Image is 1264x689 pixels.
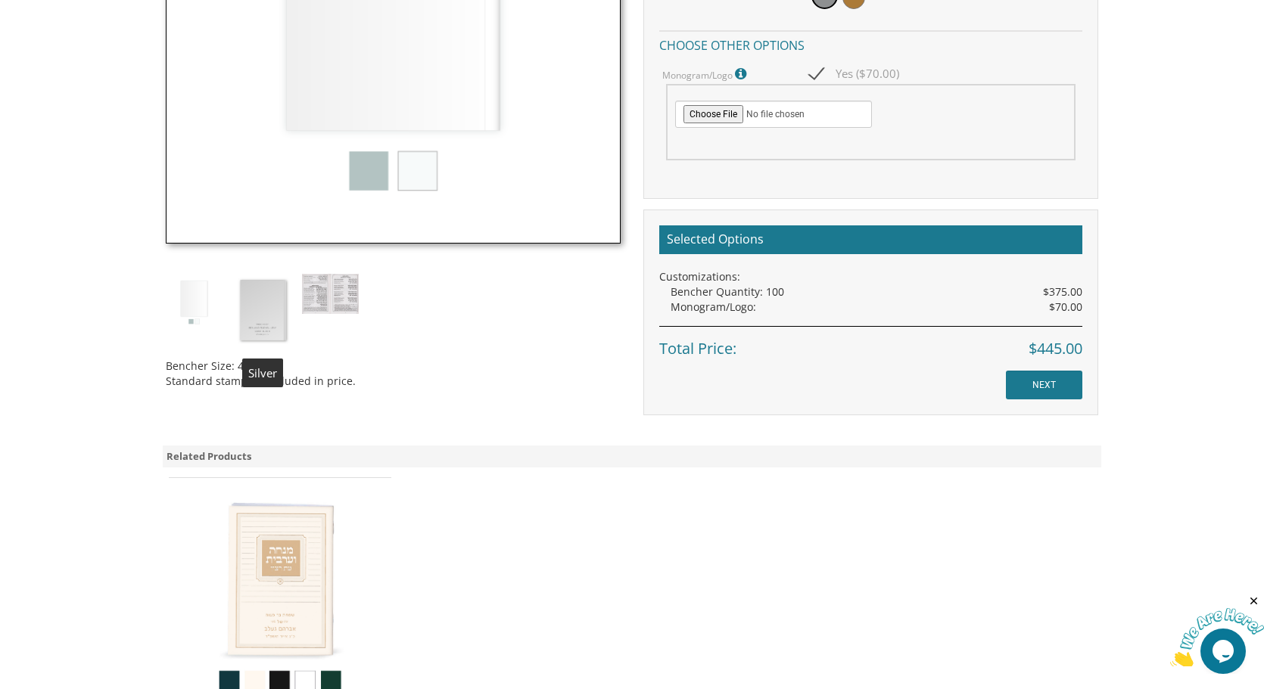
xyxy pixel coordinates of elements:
span: $375.00 [1043,284,1082,299]
div: Customizations: [659,269,1082,284]
h4: Choose other options [659,30,1082,57]
img: ncsy-02.jpg [234,274,291,347]
div: Total Price: [659,326,1082,360]
span: $445.00 [1029,338,1082,360]
h2: Selected Options [659,225,1082,254]
span: $70.00 [1049,299,1082,315]
input: NEXT [1006,371,1082,399]
div: Bencher Size: 4.5"x6" Standard stamping included in price. [166,347,621,389]
div: Related Products [163,445,1101,467]
div: Monogram/Logo: [671,299,1082,315]
label: Monogram/Logo [662,64,750,84]
img: ncsy.jpg [166,274,223,331]
span: Yes ($70.00) [809,64,899,83]
iframe: chat widget [1170,594,1264,666]
div: Bencher Quantity: 100 [671,284,1082,299]
img: ncsy-inside.jpg [302,274,359,314]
